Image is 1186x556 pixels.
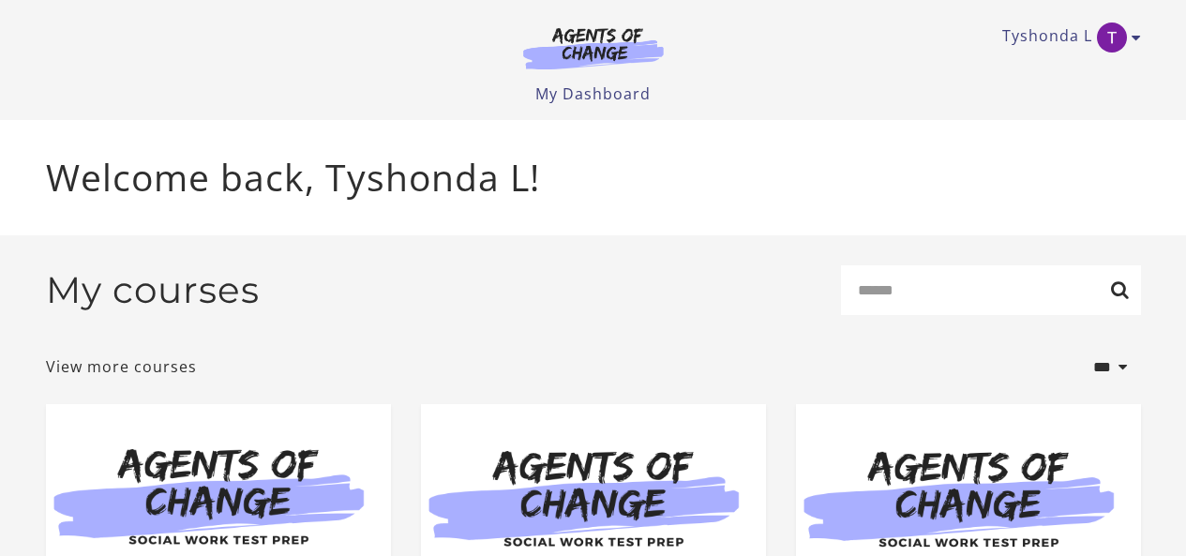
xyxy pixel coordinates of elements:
[46,150,1141,205] p: Welcome back, Tyshonda L!
[46,268,260,312] h2: My courses
[535,83,651,104] a: My Dashboard
[46,355,197,378] a: View more courses
[503,26,683,69] img: Agents of Change Logo
[1002,23,1132,53] a: Toggle menu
